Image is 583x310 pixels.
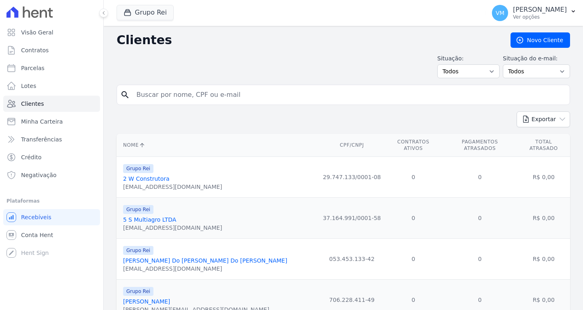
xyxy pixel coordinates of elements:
a: Contratos [3,42,100,58]
span: VM [496,10,504,16]
td: R$ 0,00 [517,157,570,198]
span: Negativação [21,171,57,179]
a: Conta Hent [3,227,100,243]
button: Exportar [517,111,570,127]
td: 29.747.133/0001-08 [319,157,384,198]
a: Transferências [3,131,100,148]
a: 5 S Multiagro LTDA [123,216,176,223]
td: 37.164.991/0001-58 [319,198,384,239]
span: Lotes [21,82,36,90]
th: Contratos Ativos [384,134,443,157]
span: Transferências [21,135,62,143]
a: [PERSON_NAME] Do [PERSON_NAME] Do [PERSON_NAME] [123,257,287,264]
td: 053.453.133-42 [319,239,384,280]
a: Parcelas [3,60,100,76]
span: Grupo Rei [123,164,153,173]
th: Total Atrasado [517,134,570,157]
a: Minha Carteira [3,113,100,130]
span: Parcelas [21,64,45,72]
span: Minha Carteira [21,118,63,126]
a: Visão Geral [3,24,100,41]
span: Grupo Rei [123,287,153,296]
button: VM [PERSON_NAME] Ver opções [485,2,583,24]
td: 0 [443,239,517,280]
span: Contratos [21,46,49,54]
td: R$ 0,00 [517,239,570,280]
td: 0 [384,198,443,239]
td: R$ 0,00 [517,198,570,239]
span: Recebíveis [21,213,51,221]
input: Buscar por nome, CPF ou e-mail [132,87,566,103]
div: [EMAIL_ADDRESS][DOMAIN_NAME] [123,265,287,273]
p: [PERSON_NAME] [513,6,567,14]
th: CPF/CNPJ [319,134,384,157]
h2: Clientes [117,33,498,47]
i: search [120,90,130,100]
a: Lotes [3,78,100,94]
a: Novo Cliente [511,32,570,48]
span: Clientes [21,100,44,108]
td: 0 [443,157,517,198]
span: Conta Hent [21,231,53,239]
a: Recebíveis [3,209,100,225]
th: Pagamentos Atrasados [443,134,517,157]
span: Crédito [21,153,42,161]
p: Ver opções [513,14,567,20]
a: [PERSON_NAME] [123,298,170,305]
div: [EMAIL_ADDRESS][DOMAIN_NAME] [123,183,222,191]
a: Clientes [3,96,100,112]
td: 0 [384,239,443,280]
span: Visão Geral [21,28,53,36]
span: Grupo Rei [123,246,153,255]
button: Grupo Rei [117,5,174,20]
td: 0 [443,198,517,239]
td: 0 [384,157,443,198]
label: Situação do e-mail: [503,54,570,63]
div: [EMAIL_ADDRESS][DOMAIN_NAME] [123,224,222,232]
a: Crédito [3,149,100,165]
th: Nome [117,134,319,157]
span: Grupo Rei [123,205,153,214]
label: Situação: [437,54,500,63]
div: Plataformas [6,196,97,206]
a: 2 W Construtora [123,175,170,182]
a: Negativação [3,167,100,183]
